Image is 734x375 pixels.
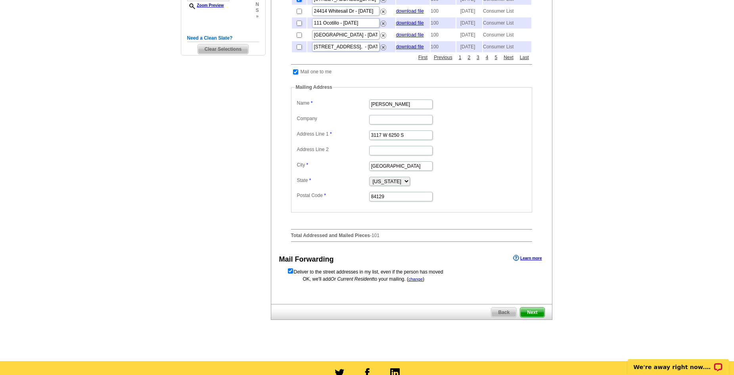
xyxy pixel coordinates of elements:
[380,33,386,38] img: delete.png
[483,6,531,17] td: Consumer List
[431,29,456,40] td: 100
[396,32,424,38] a: download file
[380,9,386,15] img: delete.png
[297,177,368,184] label: State
[457,54,464,61] a: 1
[255,2,259,8] span: n
[493,54,499,61] a: 5
[491,307,517,318] a: Back
[520,308,544,317] span: Next
[396,20,424,26] a: download file
[295,84,333,91] legend: Mailing Address
[187,34,259,42] h5: Need a Clean Slate?
[396,44,424,50] a: download file
[416,54,429,61] a: First
[287,276,536,283] div: OK, we'll add to your mailing. ( )
[431,41,456,52] td: 100
[297,130,368,138] label: Address Line 1
[255,8,259,13] span: s
[331,276,373,282] span: Or Current Resident
[297,161,368,168] label: City
[287,268,536,276] form: Deliver to the street addresses in my list, even if the person has moved
[456,17,482,29] td: [DATE]
[623,350,734,375] iframe: LiveChat chat widget
[518,54,531,61] a: Last
[380,31,386,36] a: Remove this list
[475,54,481,61] a: 3
[466,54,472,61] a: 2
[380,7,386,13] a: Remove this list
[396,8,424,14] a: download file
[408,277,423,281] a: change
[456,6,482,17] td: [DATE]
[297,192,368,199] label: Postal Code
[187,3,224,8] a: Zoom Preview
[513,255,542,261] a: Learn more
[484,54,491,61] a: 4
[431,17,456,29] td: 100
[431,6,456,17] td: 100
[380,21,386,27] img: delete.png
[483,17,531,29] td: Consumer List
[297,99,368,107] label: Name
[297,146,368,153] label: Address Line 2
[502,54,516,61] a: Next
[380,19,386,25] a: Remove this list
[372,233,379,238] span: 101
[483,29,531,40] td: Consumer List
[291,233,370,238] strong: Total Addressed and Mailed Pieces
[432,54,454,61] a: Previous
[380,43,386,48] a: Remove this list
[297,115,368,122] label: Company
[456,29,482,40] td: [DATE]
[380,44,386,50] img: delete.png
[456,41,482,52] td: [DATE]
[255,13,259,19] span: »
[483,41,531,52] td: Consumer List
[198,44,248,54] span: Clear Selections
[300,68,332,76] td: Mail one to me
[279,254,334,265] div: Mail Forwarding
[491,308,516,317] span: Back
